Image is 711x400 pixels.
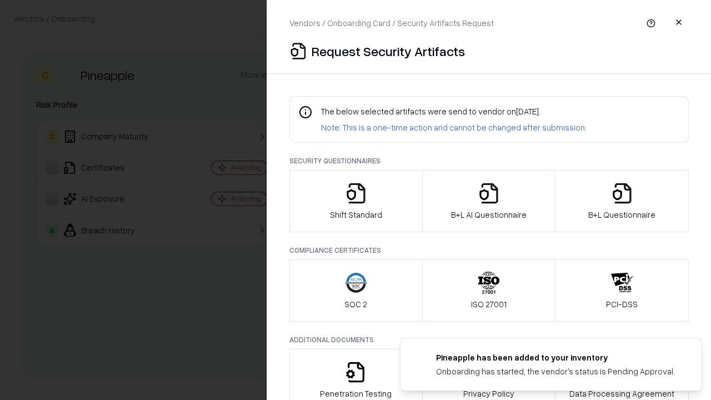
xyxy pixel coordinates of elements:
p: Shift Standard [330,209,382,221]
button: PCI-DSS [555,259,689,322]
button: B+L Questionnaire [555,170,689,232]
p: Data Processing Agreement [569,388,674,399]
p: Penetration Testing [320,388,392,399]
p: B+L AI Questionnaire [451,209,527,221]
p: Note: This is a one-time action and cannot be changed after submission. [321,122,587,133]
p: The below selected artifacts were send to vendor on [DATE] . [321,106,587,117]
p: Security Questionnaires [289,156,689,166]
p: ISO 27001 [471,298,507,310]
img: pineappleenergy.com [414,352,427,365]
p: SOC 2 [344,298,367,310]
div: Pineapple has been added to your inventory [436,352,675,363]
p: Additional Documents [289,335,689,344]
button: ISO 27001 [422,259,556,322]
button: Shift Standard [289,170,423,232]
p: Privacy Policy [463,388,514,399]
p: B+L Questionnaire [588,209,655,221]
button: SOC 2 [289,259,423,322]
p: Vendors / Onboarding Card / Security Artifacts Request [289,17,494,29]
div: Onboarding has started, the vendor's status is Pending Approval. [436,366,675,377]
p: PCI-DSS [606,298,638,310]
p: Request Security Artifacts [312,42,465,60]
p: Compliance Certificates [289,246,689,255]
button: B+L AI Questionnaire [422,170,556,232]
